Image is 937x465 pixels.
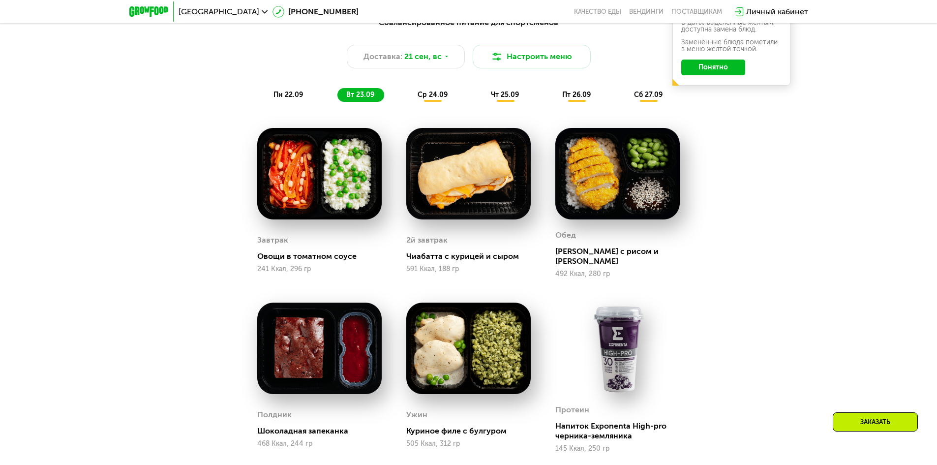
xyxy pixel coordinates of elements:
div: 505 Ккал, 312 гр [406,440,531,448]
button: Настроить меню [473,45,591,68]
div: Полдник [257,407,292,422]
div: Обед [555,228,576,243]
div: [PERSON_NAME] с рисом и [PERSON_NAME] [555,247,688,266]
div: 241 Ккал, 296 гр [257,265,382,273]
span: 21 сен, вс [404,51,442,62]
div: Ужин [406,407,427,422]
div: Чиабатта с курицей и сыром [406,251,539,261]
div: Овощи в томатном соусе [257,251,390,261]
div: 591 Ккал, 188 гр [406,265,531,273]
div: Личный кабинет [746,6,808,18]
div: Завтрак [257,233,288,248]
a: Качество еды [574,8,621,16]
span: пт 26.09 [562,91,591,99]
div: Заменённые блюда пометили в меню жёлтой точкой. [681,39,782,53]
button: Понятно [681,60,745,75]
span: [GEOGRAPHIC_DATA] [179,8,259,16]
span: чт 25.09 [491,91,519,99]
div: Заказать [833,412,918,432]
div: 492 Ккал, 280 гр [555,270,680,278]
a: Вендинги [629,8,664,16]
div: Напиток Exponenta High-pro черника-земляника [555,421,688,441]
a: [PHONE_NUMBER] [272,6,359,18]
span: пн 22.09 [273,91,303,99]
div: В даты, выделенные желтым, доступна замена блюд. [681,19,782,33]
div: Шоколадная запеканка [257,426,390,436]
span: сб 27.09 [634,91,663,99]
div: Куриное филе с булгуром [406,426,539,436]
span: вт 23.09 [346,91,374,99]
span: ср 24.09 [418,91,448,99]
div: 2й завтрак [406,233,448,248]
div: Протеин [555,403,589,417]
span: Доставка: [363,51,402,62]
div: 468 Ккал, 244 гр [257,440,382,448]
div: поставщикам [671,8,722,16]
div: 145 Ккал, 250 гр [555,445,680,453]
